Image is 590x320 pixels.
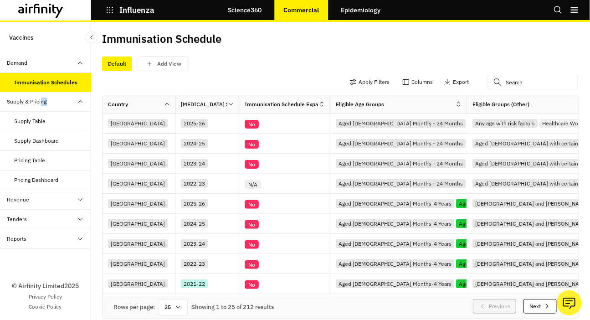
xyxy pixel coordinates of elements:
[181,259,208,268] div: 2022-23
[7,98,47,106] div: Supply & Pricing
[15,137,59,145] div: Supply Dashboard
[108,259,168,268] div: [GEOGRAPHIC_DATA]
[159,299,188,315] div: 25
[336,159,466,168] div: Aged [DEMOGRAPHIC_DATA] Months - 24 Months
[245,140,259,149] div: No
[245,200,259,209] div: No
[15,117,46,125] div: Supply Table
[245,220,259,229] div: No
[283,6,319,14] p: Commercial
[7,235,27,243] div: Reports
[336,100,384,108] div: Eligible Age Groups
[245,240,259,249] div: No
[245,160,259,169] div: No
[336,199,454,208] div: Aged [DEMOGRAPHIC_DATA] Months-4 Years
[456,259,538,268] div: Aged [DEMOGRAPHIC_DATA]+
[456,279,538,288] div: Aged [DEMOGRAPHIC_DATA]+
[7,196,30,204] div: Revenue
[86,31,97,43] button: Close Sidebar
[487,75,578,89] input: Search
[15,156,46,165] div: Pricing Table
[245,280,259,289] div: No
[181,219,208,228] div: 2024-25
[181,239,208,248] div: 2023-24
[181,119,208,128] div: 2025-26
[245,100,318,108] div: Immunisation Schedule Expanded
[15,78,78,87] div: Immunisation Schedules
[157,61,181,67] p: Add View
[108,279,168,288] div: [GEOGRAPHIC_DATA]
[7,215,27,223] div: Tenders
[138,57,189,71] button: save changes
[336,219,454,228] div: Aged [DEMOGRAPHIC_DATA] Months-4 Years
[191,303,274,312] div: Showing 1 to 25 of 212 results
[108,199,168,208] div: [GEOGRAPHIC_DATA]
[29,293,62,301] a: Privacy Policy
[557,290,582,315] button: Ask our analysts
[349,75,390,89] button: Apply Filters
[456,199,538,208] div: Aged [DEMOGRAPHIC_DATA]+
[554,2,563,18] button: Search
[108,119,168,128] div: [GEOGRAPHIC_DATA]
[456,239,538,248] div: Aged [DEMOGRAPHIC_DATA]+
[181,159,208,168] div: 2023-24
[102,32,221,46] h2: Immunisation Schedule
[108,179,168,188] div: [GEOGRAPHIC_DATA]
[119,6,154,14] p: Influenza
[113,303,155,312] div: Rows per page:
[245,120,259,129] div: No
[453,79,469,85] p: Export
[336,139,466,148] div: Aged [DEMOGRAPHIC_DATA] Months - 24 Months
[456,219,538,228] div: Aged [DEMOGRAPHIC_DATA]+
[181,100,227,108] div: [MEDICAL_DATA] Season
[108,159,168,168] div: [GEOGRAPHIC_DATA]
[102,57,132,71] div: Default
[402,75,433,89] button: Columns
[336,279,454,288] div: Aged [DEMOGRAPHIC_DATA] Months-4 Years
[181,179,208,188] div: 2022-23
[181,279,208,288] div: 2021-22
[473,299,516,314] button: Previous
[472,119,538,128] div: Any age with risk factors
[7,59,28,67] div: Demand
[108,100,128,108] div: Country
[108,239,168,248] div: [GEOGRAPHIC_DATA]
[108,219,168,228] div: [GEOGRAPHIC_DATA]
[15,176,59,184] div: Pricing Dashboard
[336,259,454,268] div: Aged [DEMOGRAPHIC_DATA] Months-4 Years
[336,179,466,188] div: Aged [DEMOGRAPHIC_DATA] Months - 24 Months
[245,260,259,269] div: No
[29,303,62,311] a: Cookie Policy
[108,139,168,148] div: [GEOGRAPHIC_DATA]
[523,299,557,314] button: Next
[472,100,529,108] div: Eligible Groups (Other)
[106,2,154,18] button: Influenza
[444,75,469,89] button: Export
[245,180,261,189] div: N/A
[336,239,454,248] div: Aged [DEMOGRAPHIC_DATA] Months-4 Years
[12,281,79,291] p: © Airfinity Limited 2025
[336,119,466,128] div: Aged [DEMOGRAPHIC_DATA] Months - 24 Months
[181,139,208,148] div: 2024-25
[9,29,33,46] p: Vaccines
[181,199,208,208] div: 2025-26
